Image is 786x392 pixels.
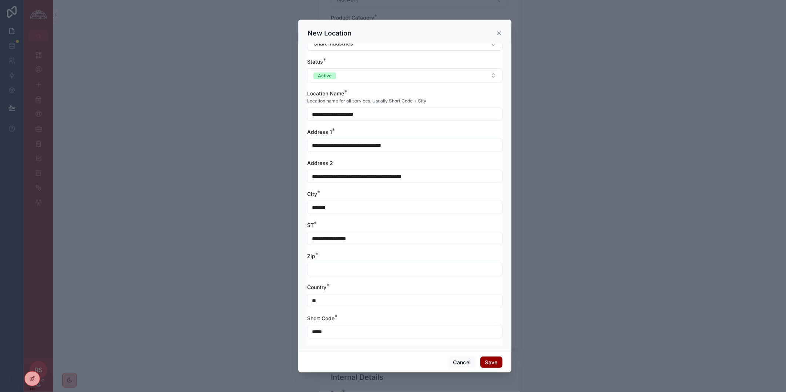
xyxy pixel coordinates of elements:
[307,90,344,97] span: Location Name
[308,29,352,38] h3: New Location
[307,315,335,321] span: Short Code
[318,72,332,79] div: Active
[307,284,326,290] span: Country
[480,356,503,368] button: Save
[307,58,323,65] span: Status
[307,98,426,104] span: Location name for all services. Usually Short Code + City
[307,68,503,82] button: Select Button
[307,160,333,166] span: Address 2
[448,356,476,368] button: Cancel
[307,253,315,259] span: Zip
[307,222,314,228] span: ST
[307,191,317,197] span: City
[307,129,332,135] span: Address 1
